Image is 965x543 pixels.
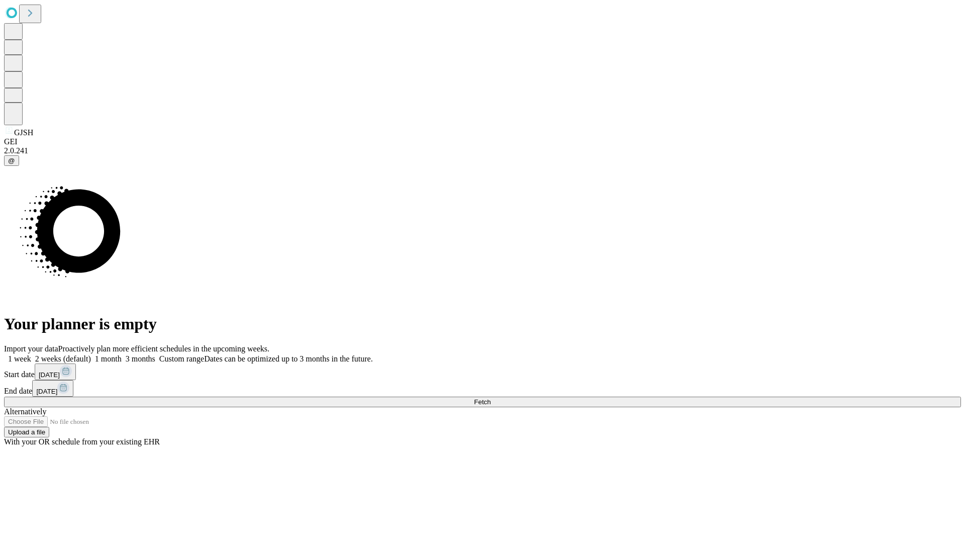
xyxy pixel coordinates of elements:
span: With your OR schedule from your existing EHR [4,437,160,446]
div: End date [4,380,961,397]
span: @ [8,157,15,164]
span: 1 month [95,354,122,363]
span: Proactively plan more efficient schedules in the upcoming weeks. [58,344,269,353]
span: Custom range [159,354,204,363]
div: Start date [4,364,961,380]
span: [DATE] [36,388,57,395]
button: @ [4,155,19,166]
button: [DATE] [32,380,73,397]
span: 3 months [126,354,155,363]
div: GEI [4,137,961,146]
span: [DATE] [39,371,60,379]
span: Alternatively [4,407,46,416]
span: 2 weeks (default) [35,354,91,363]
div: 2.0.241 [4,146,961,155]
span: GJSH [14,128,33,137]
button: Fetch [4,397,961,407]
span: Dates can be optimized up to 3 months in the future. [204,354,372,363]
h1: Your planner is empty [4,315,961,333]
span: 1 week [8,354,31,363]
button: Upload a file [4,427,49,437]
button: [DATE] [35,364,76,380]
span: Import your data [4,344,58,353]
span: Fetch [474,398,491,406]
